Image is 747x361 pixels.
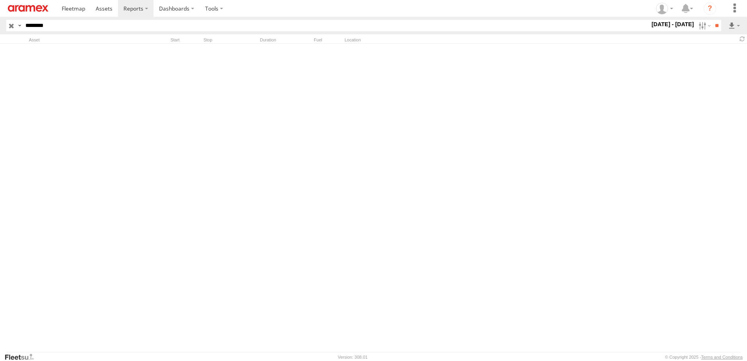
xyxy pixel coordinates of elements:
[650,20,696,29] label: [DATE] - [DATE]
[701,355,743,359] a: Terms and Conditions
[16,20,23,31] label: Search Query
[695,20,712,31] label: Search Filter Options
[727,20,741,31] label: Export results as...
[338,355,368,359] div: Version: 308.01
[653,3,676,14] div: Fatimah Alqatari
[704,2,716,15] i: ?
[665,355,743,359] div: © Copyright 2025 -
[8,5,48,12] img: aramex-logo.svg
[4,353,40,361] a: Visit our Website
